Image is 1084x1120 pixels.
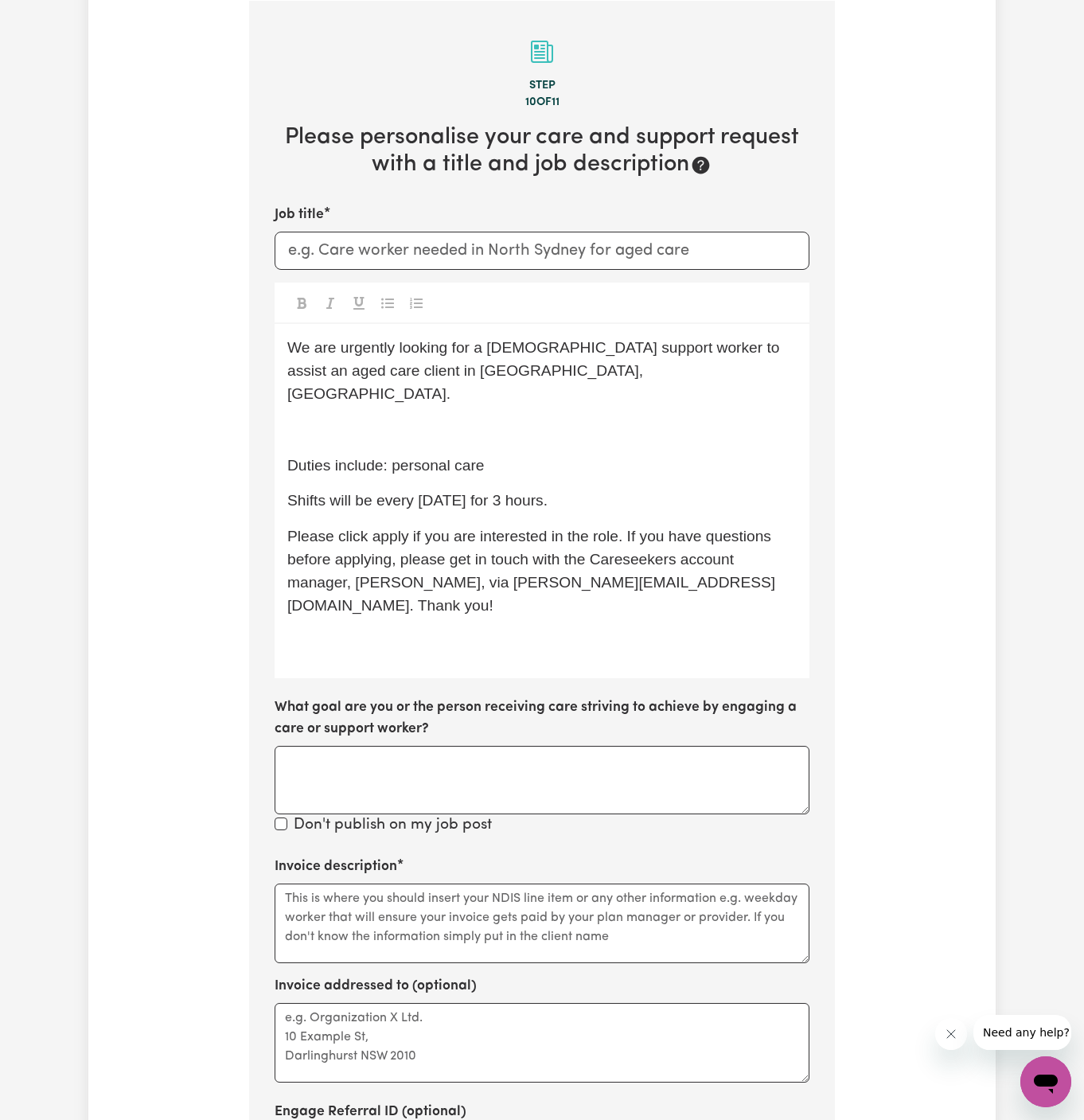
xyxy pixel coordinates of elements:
iframe: Close message [935,1018,967,1050]
iframe: Button to launch messaging window [1020,1056,1071,1107]
button: Toggle undefined [348,292,370,313]
label: What goal are you or the person receiving care striving to achieve by engaging a care or support ... [275,697,809,740]
label: Don't publish on my job post [294,814,492,837]
button: Toggle undefined [290,292,313,313]
span: Duties include: personal care [287,457,484,474]
h2: Please personalise your care and support request with a title and job description [275,124,809,179]
span: Please click apply if you are interested in the role. If you have questions before applying, plea... [287,528,775,613]
input: e.g. Care worker needed in North Sydney for aged care [275,232,809,270]
label: Job title [275,205,324,225]
button: Toggle undefined [376,292,399,313]
div: Step [275,77,809,95]
label: Invoice addressed to (optional) [275,976,477,997]
label: Invoice description [275,857,397,877]
span: Shifts will be every [DATE] for 3 hours. [287,492,548,509]
iframe: Message from company [973,1015,1071,1050]
button: Toggle undefined [319,292,341,313]
span: We are urgently looking for a [DEMOGRAPHIC_DATA] support worker to assist an aged care client in ... [287,339,784,402]
button: Toggle undefined [405,292,427,313]
div: 10 of 11 [275,94,809,111]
